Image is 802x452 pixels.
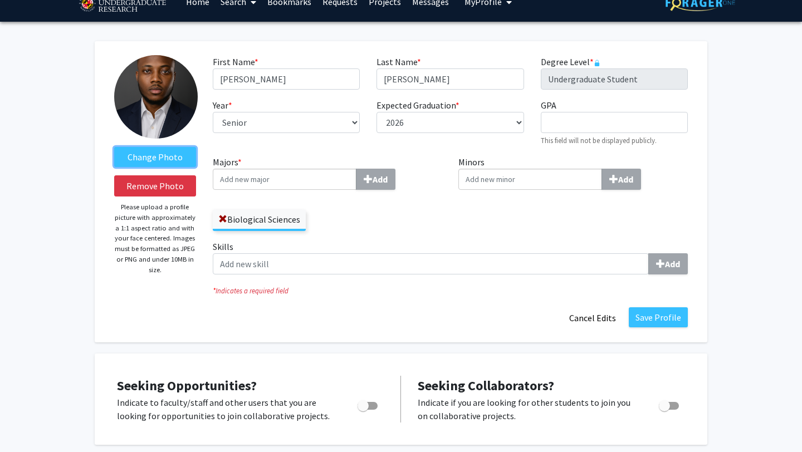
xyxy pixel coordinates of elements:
[601,169,641,190] button: Minors
[114,175,196,196] button: Remove Photo
[213,286,688,296] i: Indicates a required field
[8,402,47,444] iframe: Chat
[541,55,600,68] label: Degree Level
[418,396,638,422] p: Indicate if you are looking for other students to join you on collaborative projects.
[376,55,421,68] label: Last Name
[373,174,388,185] b: Add
[376,99,459,112] label: Expected Graduation
[114,202,196,275] p: Please upload a profile picture with approximately a 1:1 aspect ratio and with your face centered...
[117,396,336,422] p: Indicate to faculty/staff and other users that you are looking for opportunities to join collabor...
[541,99,556,112] label: GPA
[213,240,688,274] label: Skills
[353,396,384,412] div: Toggle
[665,258,680,269] b: Add
[117,377,257,394] span: Seeking Opportunities?
[213,99,232,112] label: Year
[114,55,198,139] img: Profile Picture
[213,55,258,68] label: First Name
[618,174,633,185] b: Add
[562,307,623,328] button: Cancel Edits
[213,253,649,274] input: SkillsAdd
[114,147,196,167] label: ChangeProfile Picture
[648,253,688,274] button: Skills
[356,169,395,190] button: Majors*
[458,169,602,190] input: MinorsAdd
[213,169,356,190] input: Majors*Add
[458,155,688,190] label: Minors
[541,136,657,145] small: This field will not be displayed publicly.
[594,60,600,66] svg: This information is provided and automatically updated by University of Maryland and is not edita...
[629,307,688,327] button: Save Profile
[654,396,685,412] div: Toggle
[418,377,554,394] span: Seeking Collaborators?
[213,210,306,229] label: Biological Sciences
[213,155,442,190] label: Majors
